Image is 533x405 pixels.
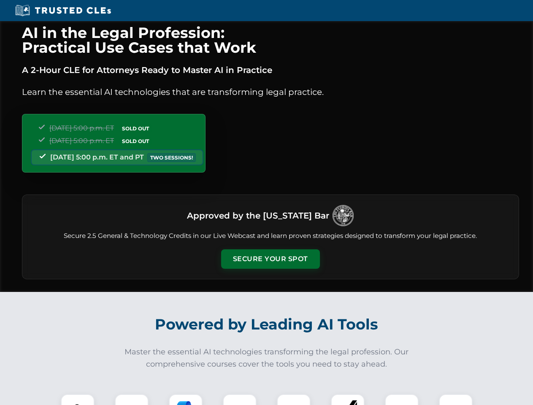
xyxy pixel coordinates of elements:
h2: Powered by Leading AI Tools [33,310,501,339]
img: Trusted CLEs [13,4,114,17]
p: Learn the essential AI technologies that are transforming legal practice. [22,85,519,99]
p: Master the essential AI technologies transforming the legal profession. Our comprehensive courses... [119,346,414,370]
span: [DATE] 5:00 p.m. ET [49,124,114,132]
button: Secure Your Spot [221,249,320,269]
span: SOLD OUT [119,137,152,146]
h3: Approved by the [US_STATE] Bar [187,208,329,223]
h1: AI in the Legal Profession: Practical Use Cases that Work [22,25,519,55]
span: SOLD OUT [119,124,152,133]
span: [DATE] 5:00 p.m. ET [49,137,114,145]
p: A 2-Hour CLE for Attorneys Ready to Master AI in Practice [22,63,519,77]
img: Logo [333,205,354,226]
p: Secure 2.5 General & Technology Credits in our Live Webcast and learn proven strategies designed ... [32,231,509,241]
